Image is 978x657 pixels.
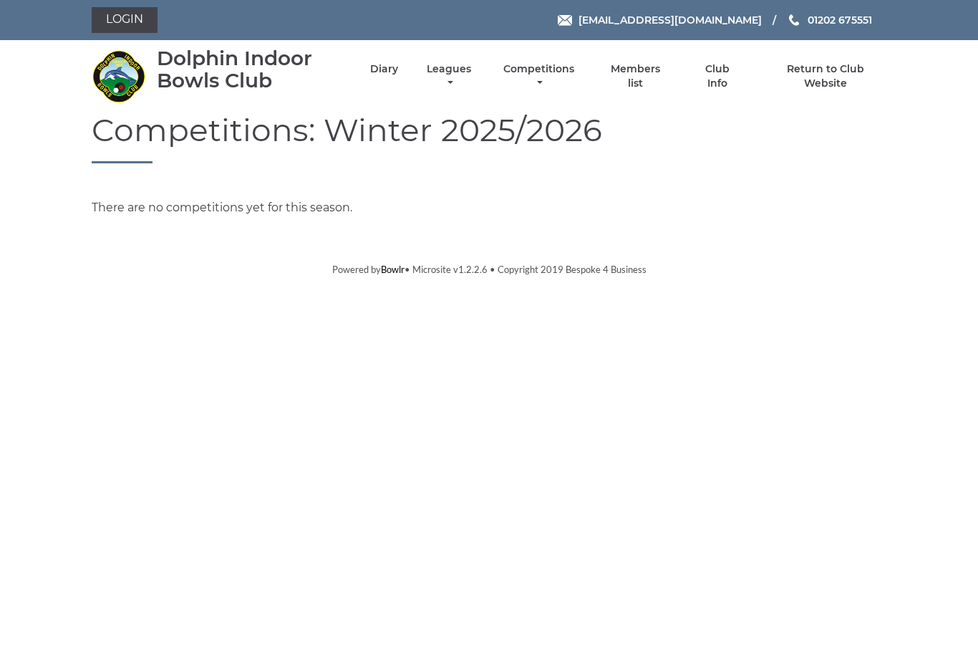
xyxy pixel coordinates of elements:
a: Phone us 01202 675551 [787,12,872,28]
a: Return to Club Website [765,62,886,90]
img: Dolphin Indoor Bowls Club [92,49,145,103]
img: Phone us [789,14,799,26]
div: There are no competitions yet for this season. [81,199,897,216]
a: Login [92,7,158,33]
div: Dolphin Indoor Bowls Club [157,47,345,92]
a: Club Info [694,62,740,90]
h1: Competitions: Winter 2025/2026 [92,112,886,163]
img: Email [558,15,572,26]
a: Email [EMAIL_ADDRESS][DOMAIN_NAME] [558,12,762,28]
span: [EMAIL_ADDRESS][DOMAIN_NAME] [578,14,762,27]
a: Bowlr [381,264,405,275]
a: Members list [603,62,669,90]
span: Powered by • Microsite v1.2.2.6 • Copyright 2019 Bespoke 4 Business [332,264,647,275]
span: 01202 675551 [808,14,872,27]
a: Leagues [423,62,475,90]
a: Diary [370,62,398,76]
a: Competitions [500,62,578,90]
